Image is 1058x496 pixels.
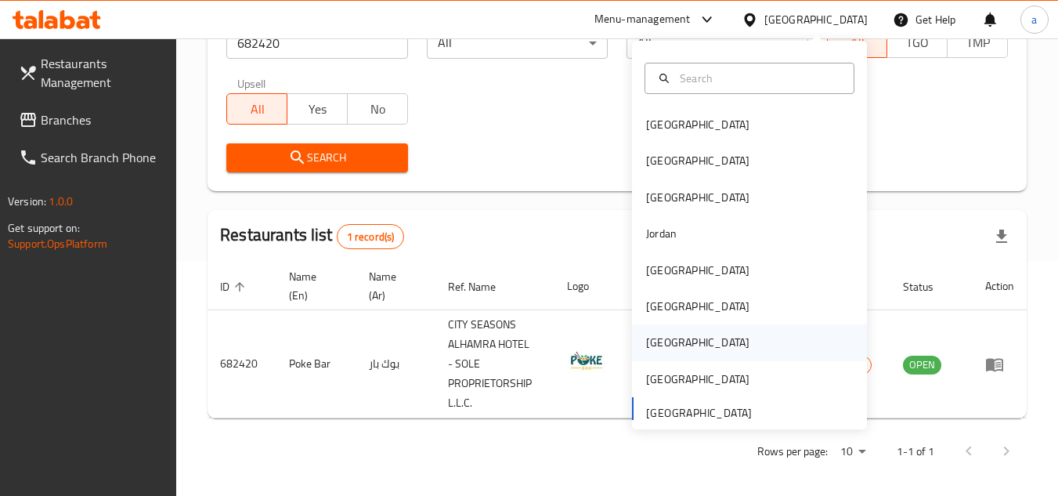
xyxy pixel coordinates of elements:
[646,116,749,133] div: [GEOGRAPHIC_DATA]
[6,139,177,176] a: Search Branch Phone
[354,98,402,121] span: No
[347,93,408,125] button: No
[276,310,356,418] td: Poke Bar
[49,191,73,212] span: 1.0.0
[626,27,807,59] div: All
[757,442,828,462] p: Rows per page:
[646,152,749,169] div: [GEOGRAPHIC_DATA]
[673,70,844,87] input: Search
[973,262,1027,310] th: Action
[287,93,348,125] button: Yes
[294,98,341,121] span: Yes
[646,298,749,315] div: [GEOGRAPHIC_DATA]
[338,230,404,244] span: 1 record(s)
[903,356,941,374] span: OPEN
[435,310,554,418] td: CITY SEASONS ALHAMRA HOTEL - SOLE PROPRIETORSHIP L.L.C.
[208,310,276,418] td: 682420
[448,277,516,296] span: Ref. Name
[237,78,266,89] label: Upsell
[41,148,164,167] span: Search Branch Phone
[646,189,749,206] div: [GEOGRAPHIC_DATA]
[646,262,749,279] div: [GEOGRAPHIC_DATA]
[289,267,337,305] span: Name (En)
[369,267,417,305] span: Name (Ar)
[567,342,606,381] img: Poke Bar
[646,225,677,242] div: Jordan
[886,27,948,58] button: TGO
[239,148,395,168] span: Search
[226,27,407,59] input: Search for restaurant name or ID..
[226,93,287,125] button: All
[947,27,1008,58] button: TMP
[427,27,608,59] div: All
[594,10,691,29] div: Menu-management
[646,334,749,351] div: [GEOGRAPHIC_DATA]
[625,262,680,310] th: Branches
[625,310,680,418] td: 1
[834,440,872,464] div: Rows per page:
[764,11,868,28] div: [GEOGRAPHIC_DATA]
[6,45,177,101] a: Restaurants Management
[233,98,281,121] span: All
[954,31,1002,54] span: TMP
[208,262,1027,418] table: enhanced table
[6,101,177,139] a: Branches
[226,143,407,172] button: Search
[646,371,749,388] div: [GEOGRAPHIC_DATA]
[1031,11,1037,28] span: a
[41,110,164,129] span: Branches
[8,234,107,254] a: Support.OpsPlatform
[985,355,1014,374] div: Menu
[356,310,435,418] td: بوك بار
[983,218,1020,255] div: Export file
[897,442,934,462] p: 1-1 of 1
[8,191,46,212] span: Version:
[554,262,625,310] th: Logo
[220,223,404,249] h2: Restaurants list
[894,31,941,54] span: TGO
[903,277,954,296] span: Status
[8,218,80,238] span: Get support on:
[220,277,250,296] span: ID
[41,54,164,92] span: Restaurants Management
